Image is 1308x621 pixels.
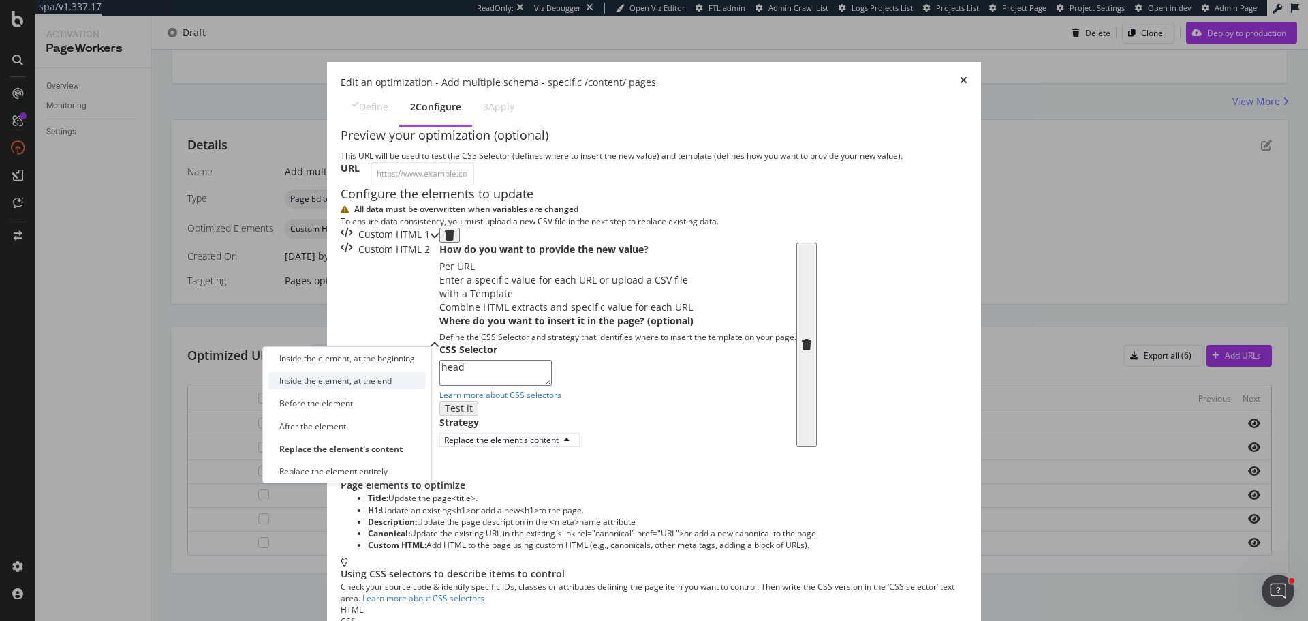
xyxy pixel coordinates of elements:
[362,592,484,604] a: Learn more about CSS selectors
[368,504,381,516] strong: H1:
[439,360,552,386] textarea: head
[279,466,388,477] div: Replace the element entirely
[341,203,967,228] div: warning banner
[358,228,430,243] div: Custom HTML 1
[445,403,473,414] div: Test it
[341,567,967,581] div: Using CSS selectors to describe items to control
[279,375,392,387] div: Inside the element, at the end
[279,443,403,455] div: Replace the element's content
[279,397,353,409] div: Before the element
[452,492,476,504] span: <title>
[439,260,796,273] div: Per URL
[439,331,796,343] div: Define the CSS Selector and strategy that identifies where to insert the template on your page.
[444,434,559,446] div: Replace the element's content
[483,100,488,114] div: 3
[439,416,479,429] label: Strategy
[341,162,360,182] label: URL
[354,203,967,215] div: All data must be overwritten when variables are changed
[279,352,415,364] div: Inside the element, at the beginning
[557,528,684,539] span: <link rel="canonical" href="URL">
[341,215,967,228] div: To ensure data consistency, you must upload a new CSV file in the next step to replace existing d...
[341,604,967,616] div: HTML
[341,150,967,162] div: This URL will be used to test the CSS Selector (defines where to insert the new value) and templa...
[439,433,580,447] button: Replace the element's content
[371,162,474,185] input: https://www.example.com
[488,100,514,116] div: Apply
[368,492,967,504] li: Update the page .
[341,581,967,604] div: Check your source code & identify specific IDs, classes or attributes defining the page item you ...
[368,528,410,539] strong: Canonical:
[439,401,478,416] button: Test it
[359,100,388,116] div: Define
[358,243,430,448] div: Custom HTML 2
[341,479,967,492] div: Page elements to optimize
[1262,575,1294,607] iframe: Intercom live chat
[368,516,967,528] li: Update the page description in the name attribute
[439,314,694,328] label: Where do you want to insert it in the page? (optional)
[368,539,967,551] li: Add HTML to the page using custom HTML (e.g., canonicals, other meta tags, adding a block of URLs).
[279,421,346,432] div: After the element
[368,516,417,528] strong: Description:
[960,76,967,89] div: times
[368,492,388,504] strong: Title:
[368,528,967,539] li: Update the existing URL in the existing or add a new canonical to the page.
[439,343,497,357] label: CSS Selector
[520,504,539,516] span: <h1>
[439,389,561,401] a: Learn more about CSS selectors
[341,127,967,145] div: Preview your optimization (optional)
[341,76,656,89] div: Edit an optimization - Add multiple schema - specific /content/ pages
[439,243,649,256] label: How do you want to provide the new value?
[368,504,967,516] li: Update an existing or add a new to the page.
[439,301,796,314] div: Combine HTML extracts and specific value for each URL
[439,273,796,287] div: Enter a specific value for each URL or upload a CSV file
[416,100,461,114] div: Configure
[452,504,471,516] span: <h1>
[550,516,579,528] span: <meta>
[410,100,416,114] div: 2
[368,539,426,551] strong: Custom HTML:
[341,185,967,203] div: Configure the elements to update
[439,287,796,301] div: with a Template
